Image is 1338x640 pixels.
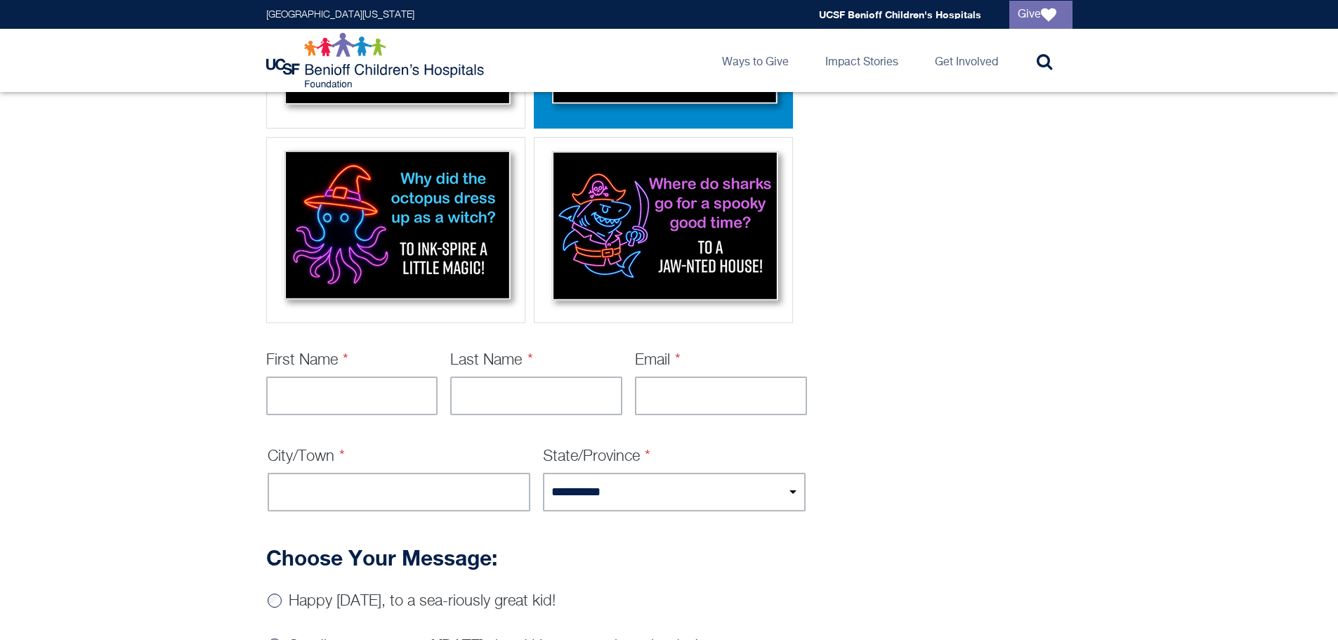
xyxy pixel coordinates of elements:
[266,353,349,368] label: First Name
[635,353,681,368] label: Email
[539,142,788,314] img: Shark
[1009,1,1073,29] a: Give
[268,449,346,464] label: City/Town
[289,594,556,609] label: Happy [DATE], to a sea-riously great kid!
[266,545,497,570] strong: Choose Your Message:
[924,29,1009,92] a: Get Involved
[711,29,800,92] a: Ways to Give
[450,353,533,368] label: Last Name
[266,137,525,323] div: Octopus
[266,10,414,20] a: [GEOGRAPHIC_DATA][US_STATE]
[814,29,910,92] a: Impact Stories
[819,8,981,20] a: UCSF Benioff Children's Hospitals
[266,32,487,89] img: Logo for UCSF Benioff Children's Hospitals Foundation
[271,142,520,314] img: Octopus
[534,137,793,323] div: Shark
[543,449,651,464] label: State/Province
